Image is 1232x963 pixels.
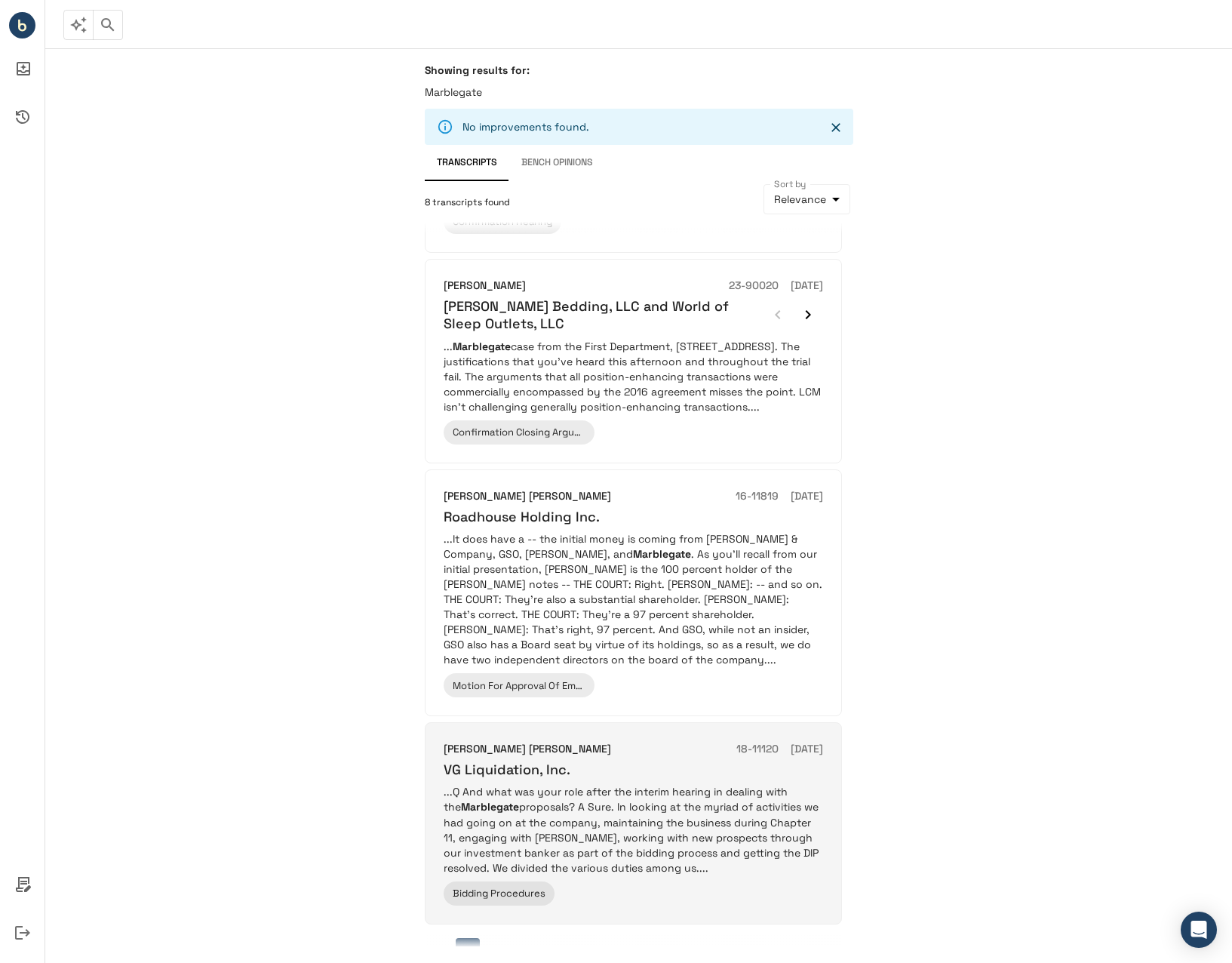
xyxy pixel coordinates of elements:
[444,741,611,758] h6: [PERSON_NAME] [PERSON_NAME]
[462,119,589,134] p: No improvements found.
[456,938,480,962] button: page 1
[729,278,779,294] h6: 23-90020
[1181,912,1217,948] div: Open Intercom Messenger
[444,278,526,294] h6: [PERSON_NAME]
[453,679,674,692] span: Motion For Approval Of Employment Of Counsel
[444,531,823,667] p: ...It does have a -- the initial money is coming from [PERSON_NAME] & Company, GSO, [PERSON_NAME]...
[825,116,847,139] button: Close
[791,278,823,294] h6: [DATE]
[425,938,842,962] nav: pagination navigation
[774,177,806,190] label: Sort by
[736,488,779,505] h6: 16-11819
[444,508,600,525] h6: Roadhouse Holding Inc.
[633,547,691,561] em: Marblegate
[444,297,763,333] h6: [PERSON_NAME] Bedding, LLC and World of Sleep Outlets, LLC
[425,85,853,100] p: Marblegate
[453,426,604,438] span: Confirmation Closing Arguments
[461,800,519,814] em: Marblegate
[444,488,611,505] h6: [PERSON_NAME] [PERSON_NAME]
[444,761,570,778] h6: VG Liquidation, Inc.
[425,145,509,181] button: Transcripts
[425,195,510,211] span: 8 transcripts found
[453,340,511,353] em: Marblegate
[736,741,779,758] h6: 18-11120
[444,339,823,414] p: ... case from the First Department, [STREET_ADDRESS]. The justifications that you've heard this a...
[453,887,545,900] span: Bidding Procedures
[763,184,850,214] div: Relevance
[453,215,552,228] span: Confirmation Hearing
[425,63,853,77] h6: Showing results for:
[791,488,823,505] h6: [DATE]
[444,784,823,875] p: ...Q And what was your role after the interim hearing in dealing with the proposals? A Sure. In l...
[509,145,605,181] button: Bench Opinions
[791,741,823,758] h6: [DATE]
